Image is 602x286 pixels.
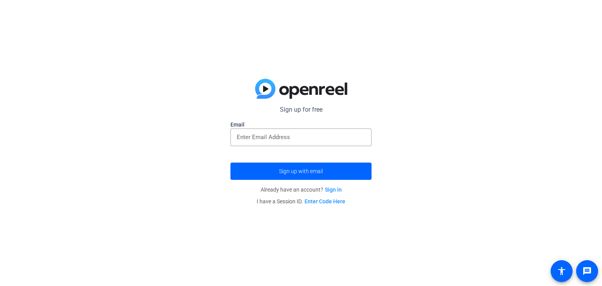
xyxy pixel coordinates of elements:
img: blue-gradient.svg [255,79,347,99]
span: Already have an account? [261,186,342,193]
input: Enter Email Address [237,132,365,142]
span: I have a Session ID. [257,198,345,205]
p: Sign up for free [230,105,372,114]
button: Sign up with email [230,163,372,180]
mat-icon: message [582,266,592,276]
mat-icon: accessibility [557,266,566,276]
a: Sign in [325,186,342,193]
a: Enter Code Here [305,198,345,205]
label: Email [230,121,372,129]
